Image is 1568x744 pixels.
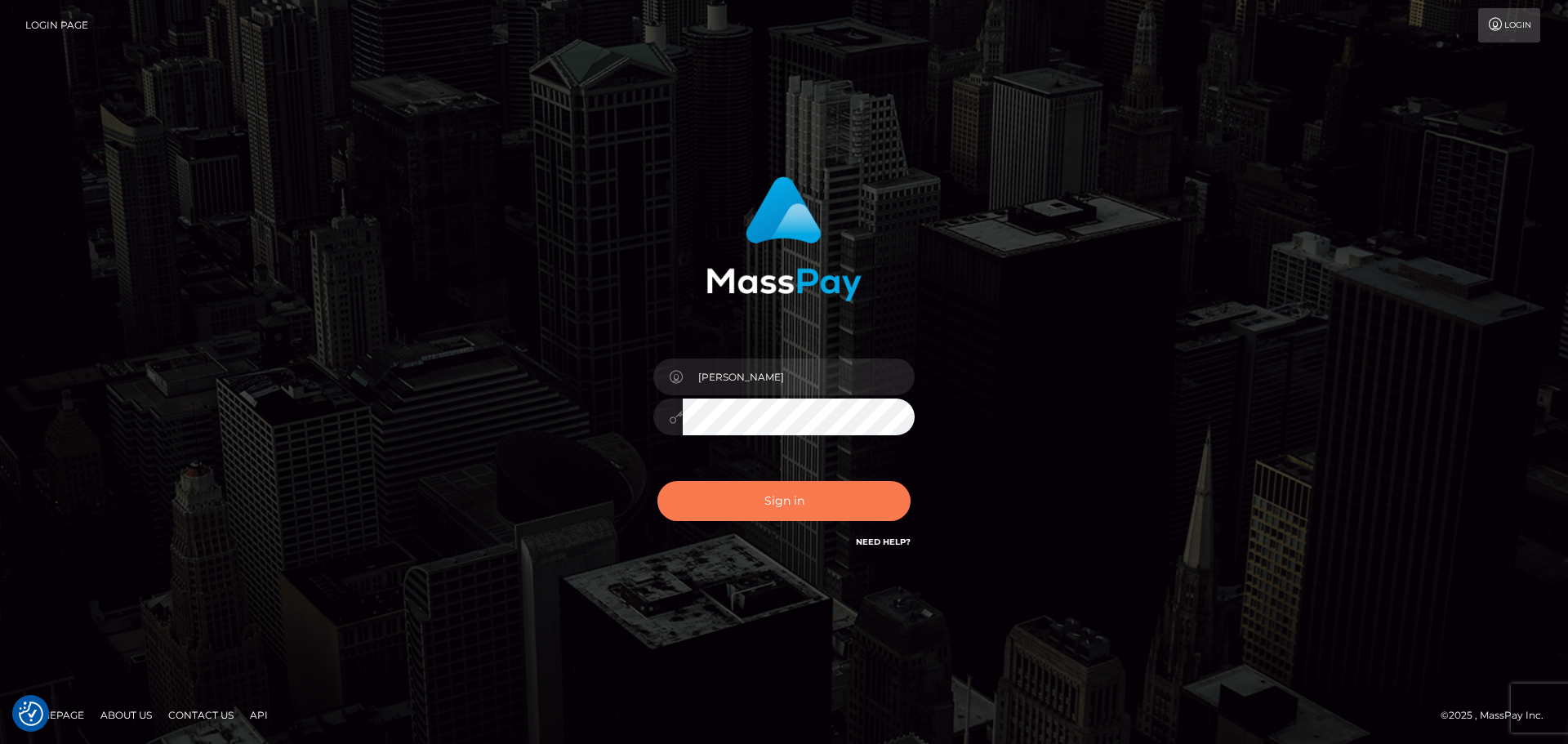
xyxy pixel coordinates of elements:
img: Revisit consent button [19,702,43,726]
a: Need Help? [856,537,911,547]
a: About Us [94,702,158,728]
a: Login [1478,8,1540,42]
a: API [243,702,274,728]
img: MassPay Login [706,176,862,301]
a: Login Page [25,8,88,42]
a: Contact Us [162,702,240,728]
div: © 2025 , MassPay Inc. [1441,706,1556,724]
button: Sign in [657,481,911,521]
button: Consent Preferences [19,702,43,726]
input: Username... [683,359,915,395]
a: Homepage [18,702,91,728]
